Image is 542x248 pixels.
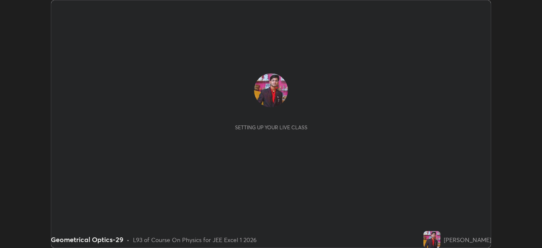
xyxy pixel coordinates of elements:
div: [PERSON_NAME] [444,235,491,244]
div: • [127,235,130,244]
img: 62741a6fc56e4321a437aeefe8689af7.22033213_3 [254,73,288,107]
div: L93 of Course On Physics for JEE Excel 1 2026 [133,235,257,244]
div: Setting up your live class [235,124,307,131]
img: 62741a6fc56e4321a437aeefe8689af7.22033213_3 [423,231,440,248]
div: Geometrical Optics-29 [51,234,123,245]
